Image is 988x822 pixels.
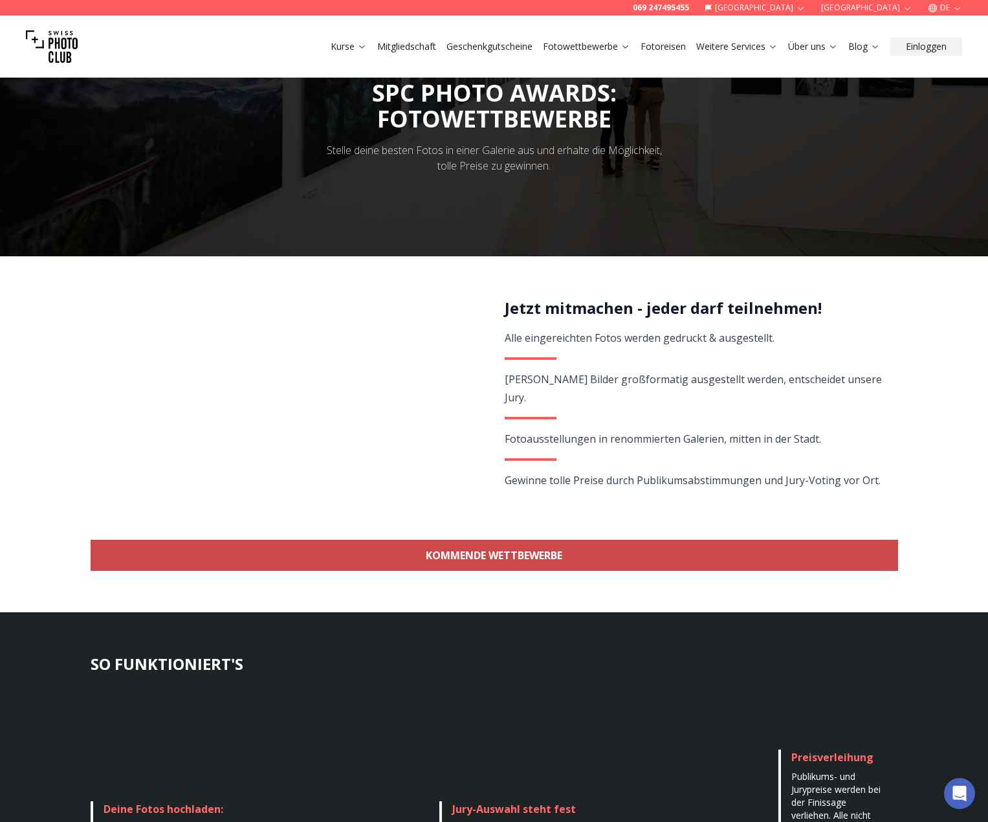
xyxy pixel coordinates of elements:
[788,40,838,53] a: Über uns
[843,38,885,56] button: Blog
[791,750,873,764] span: Preisverleihung
[446,40,532,53] a: Geschenkgutscheine
[691,38,783,56] button: Weitere Services
[538,38,635,56] button: Fotowettbewerbe
[372,38,441,56] button: Mitgliedschaft
[452,802,576,816] span: Jury-Auswahl steht fest
[26,21,78,72] img: Swiss photo club
[505,298,883,318] h2: Jetzt mitmachen - jeder darf teilnehmen!
[783,38,843,56] button: Über uns
[543,40,630,53] a: Fotowettbewerbe
[377,40,436,53] a: Mitgliedschaft
[372,106,617,132] div: FOTOWETTBEWERBE
[441,38,538,56] button: Geschenkgutscheine
[372,77,617,132] span: SPC PHOTO AWARDS:
[325,38,372,56] button: Kurse
[944,778,975,809] div: Open Intercom Messenger
[505,372,882,405] span: [PERSON_NAME] Bilder großformatig ausgestellt werden, entscheidet unsere Jury.
[890,38,962,56] button: Einloggen
[505,473,881,487] span: Gewinne tolle Preise durch Publikumsabstimmungen und Jury-Voting vor Ort.
[696,40,778,53] a: Weitere Services
[91,540,898,571] a: KOMMENDE WETTBEWERBE
[318,142,670,173] div: Stelle deine besten Fotos in einer Galerie aus und erhalte die Möglichkeit, tolle Preise zu gewin...
[505,331,774,345] span: Alle eingereichten Fotos werden gedruckt & ausgestellt.
[635,38,691,56] button: Fotoreisen
[104,801,249,817] div: Deine Fotos hochladen:
[331,40,367,53] a: Kurse
[848,40,880,53] a: Blog
[633,3,689,13] a: 069 247495455
[505,432,821,446] span: Fotoausstellungen in renommierten Galerien, mitten in der Stadt.
[641,40,686,53] a: Fotoreisen
[91,654,898,674] h3: SO FUNKTIONIERT'S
